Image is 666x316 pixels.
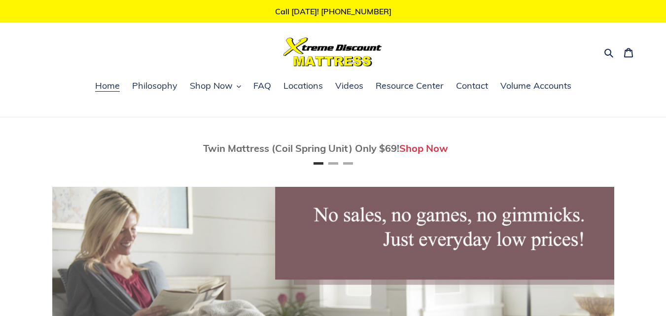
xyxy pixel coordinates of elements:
img: Xtreme Discount Mattress [283,37,382,67]
span: Videos [335,80,363,92]
button: Page 2 [328,162,338,165]
button: Page 1 [314,162,323,165]
a: Home [90,79,125,94]
span: Philosophy [132,80,177,92]
button: Page 3 [343,162,353,165]
span: Volume Accounts [500,80,571,92]
a: Resource Center [371,79,449,94]
a: Volume Accounts [495,79,576,94]
a: Shop Now [399,142,448,154]
span: Twin Mattress (Coil Spring Unit) Only $69! [203,142,399,154]
a: Locations [279,79,328,94]
button: Shop Now [185,79,246,94]
span: Locations [283,80,323,92]
a: Contact [451,79,493,94]
a: FAQ [248,79,276,94]
a: Videos [330,79,368,94]
span: Home [95,80,120,92]
span: Resource Center [376,80,444,92]
a: Philosophy [127,79,182,94]
span: Contact [456,80,488,92]
span: FAQ [253,80,271,92]
span: Shop Now [190,80,233,92]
